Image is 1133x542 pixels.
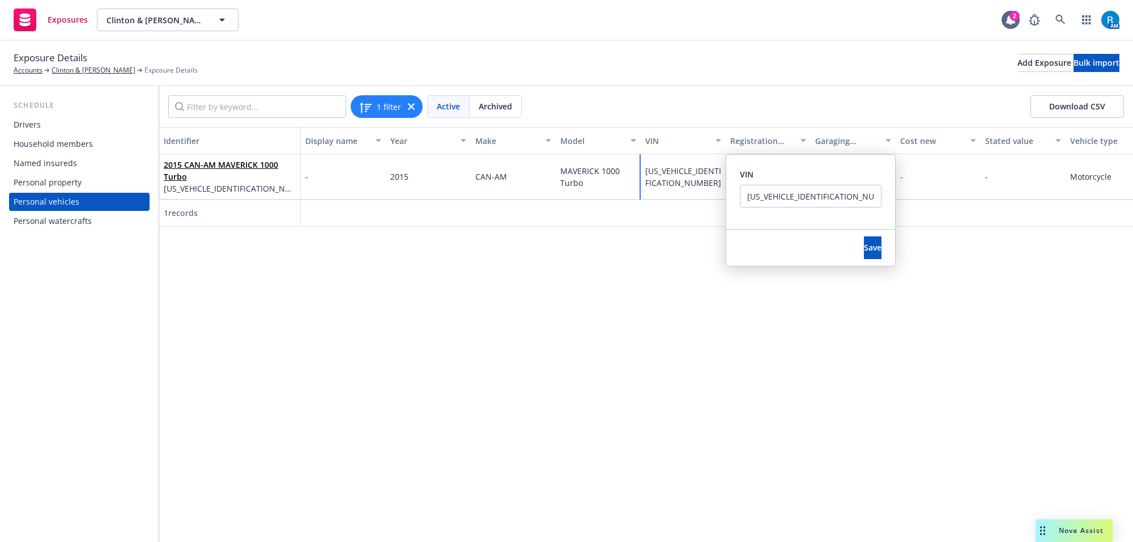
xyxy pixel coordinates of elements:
div: Drag to move [1036,519,1050,542]
button: Model [556,127,641,154]
button: Year [386,127,471,154]
span: Save [864,242,881,253]
button: Nova Assist [1036,519,1113,542]
span: Motorcycle [1070,171,1111,182]
span: CAN-AM [475,171,507,182]
span: - [305,171,308,183]
div: Add Exposure [1017,54,1071,71]
a: Clinton & [PERSON_NAME] [52,65,135,75]
span: MAVERICK 1000 Turbo [560,166,624,188]
span: 2015 CAN-AM MAVERICK 1000 Turbo [164,159,296,183]
div: Personal property [14,173,82,192]
div: Cost new [900,135,964,147]
span: Exposures [48,15,88,24]
a: Personal property [9,173,150,192]
button: Bulk import [1074,54,1119,72]
a: Exposures [9,4,92,36]
button: Download CSV [1030,95,1124,118]
a: Report a Bug [1023,9,1046,31]
span: Clinton & [PERSON_NAME] [107,14,205,26]
button: Add Exposure [1017,54,1071,72]
div: Bulk import [1074,54,1119,71]
button: Identifier [159,127,301,154]
span: [US_VEHICLE_IDENTIFICATION_NUMBER] [645,166,721,188]
div: 2 [1010,11,1020,21]
input: Filter by keyword... [168,95,346,118]
div: Display name [305,135,369,147]
span: - [900,171,903,182]
button: Stated value [981,127,1066,154]
span: [US_VEHICLE_IDENTIFICATION_NUMBER] [164,183,296,194]
a: Drivers [9,116,150,134]
a: Switch app [1075,9,1098,31]
div: Identifier [164,135,296,147]
button: Save [864,236,881,259]
div: Schedule [9,100,150,111]
div: Model [560,135,624,147]
button: Registration state [726,127,811,154]
span: Nova Assist [1059,526,1104,535]
a: Household members [9,135,150,153]
span: VIN [740,169,753,180]
button: Clinton & [PERSON_NAME] [97,9,238,31]
div: Garaging address [815,135,879,147]
div: Make [475,135,539,147]
span: 2015 [390,171,408,182]
a: Accounts [14,65,42,75]
div: Household members [14,135,93,153]
a: Search [1049,9,1072,31]
div: Year [390,135,454,147]
span: - [985,171,988,182]
span: Active [437,100,460,112]
a: Personal vehicles [9,193,150,211]
a: 2015 CAN-AM MAVERICK 1000 Turbo [164,159,278,182]
div: Stated value [985,135,1049,147]
button: Cost new [896,127,981,154]
div: Named insureds [14,154,77,172]
div: VIN [645,135,709,147]
img: photo [1101,11,1119,29]
a: Named insureds [9,154,150,172]
span: Exposure Details [144,65,198,75]
div: Personal vehicles [14,193,79,211]
span: Archived [479,100,512,112]
button: VIN [641,127,726,154]
a: Personal watercrafts [9,212,150,230]
span: 1 records [164,208,198,218]
span: Exposure Details [14,50,87,65]
button: Garaging address [811,127,896,154]
span: 1 filter [377,101,401,113]
div: Registration state [730,135,794,147]
button: Display name [301,127,386,154]
div: Drivers [14,116,41,134]
div: Personal watercrafts [14,212,92,230]
button: Make [471,127,556,154]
